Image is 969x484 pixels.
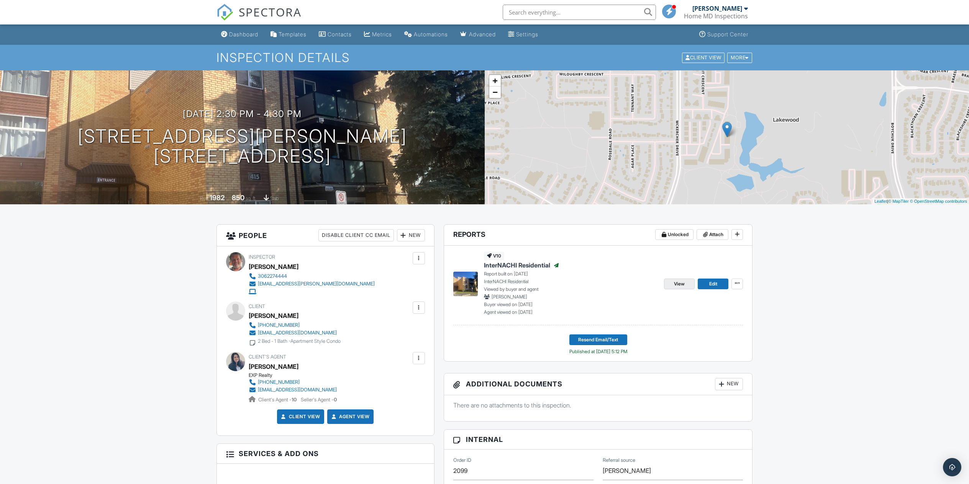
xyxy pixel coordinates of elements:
h3: Internal [444,430,753,450]
h3: People [217,225,434,246]
div: Advanced [469,31,496,37]
input: Search everything... [503,5,656,20]
h3: Services & Add ons [217,444,434,464]
div: [EMAIL_ADDRESS][PERSON_NAME][DOMAIN_NAME] [258,281,375,287]
span: slab [270,196,279,201]
div: Disable Client CC Email [318,229,394,241]
a: Contacts [316,28,355,42]
span: Client's Agent [249,354,286,360]
div: EXP Realty [249,372,343,378]
a: © MapTiler [888,199,909,204]
div: New [715,378,743,390]
label: Referral source [603,457,635,464]
strong: 10 [292,397,297,403]
strong: 0 [334,397,337,403]
a: SPECTORA [216,10,302,26]
a: Agent View [330,413,369,420]
a: [PHONE_NUMBER] [249,321,341,329]
a: Leaflet [874,199,887,204]
div: 2 Bed - 1 Bath -Apartment Style Condo [258,338,341,344]
a: 3062274444 [249,272,375,280]
a: Dashboard [218,28,261,42]
div: Support Center [707,31,748,37]
span: Seller's Agent - [301,397,337,403]
div: Open Intercom Messenger [943,458,961,476]
div: Contacts [328,31,352,37]
a: [EMAIL_ADDRESS][DOMAIN_NAME] [249,329,341,337]
div: [PERSON_NAME] [249,261,298,272]
a: [PERSON_NAME] [249,361,298,372]
div: New [397,229,425,241]
div: [PHONE_NUMBER] [258,379,300,385]
div: [PERSON_NAME] [692,5,742,12]
div: Automations [414,31,448,37]
a: Metrics [361,28,395,42]
div: Dashboard [229,31,258,37]
span: Client's Agent - [258,397,298,403]
span: SPECTORA [239,4,302,20]
div: | [872,198,969,205]
div: Metrics [372,31,392,37]
a: Client View [681,54,726,60]
a: Support Center [696,28,751,42]
span: Built [200,196,208,201]
div: More [727,52,752,63]
h1: Inspection Details [216,51,753,64]
div: Templates [279,31,307,37]
a: Automations (Basic) [401,28,451,42]
h3: Additional Documents [444,373,753,395]
div: 850 [232,194,244,202]
p: There are no attachments to this inspection. [453,401,743,409]
span: Inspector [249,254,275,260]
div: 3062274444 [258,273,287,279]
a: © OpenStreetMap contributors [910,199,967,204]
a: Zoom out [489,86,501,98]
a: Client View [280,413,320,420]
div: Client View [682,52,725,63]
h3: [DATE] 2:30 pm - 4:30 pm [183,109,302,119]
a: Zoom in [489,75,501,86]
a: [EMAIL_ADDRESS][DOMAIN_NAME] [249,386,337,394]
label: Order ID [453,457,471,464]
a: Advanced [457,28,499,42]
a: Templates [267,28,310,42]
div: [PERSON_NAME] [249,310,298,321]
div: [EMAIL_ADDRESS][DOMAIN_NAME] [258,330,337,336]
span: sq. ft. [246,196,256,201]
div: Home MD Inspections [684,12,748,20]
div: [PHONE_NUMBER] [258,322,300,328]
h1: [STREET_ADDRESS][PERSON_NAME] [STREET_ADDRESS] [78,126,407,167]
div: 1982 [210,194,225,202]
a: [EMAIL_ADDRESS][PERSON_NAME][DOMAIN_NAME] [249,280,375,288]
div: [EMAIL_ADDRESS][DOMAIN_NAME] [258,387,337,393]
a: Settings [505,28,541,42]
div: Settings [516,31,538,37]
a: [PHONE_NUMBER] [249,378,337,386]
img: The Best Home Inspection Software - Spectora [216,4,233,21]
span: Client [249,303,265,309]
